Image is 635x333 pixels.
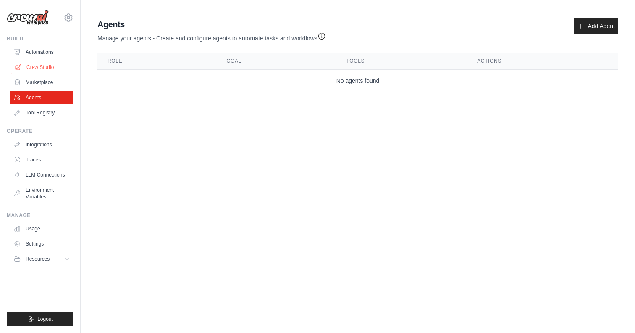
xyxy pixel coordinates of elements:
a: Usage [10,222,73,235]
a: Add Agent [574,18,618,34]
div: Operate [7,128,73,135]
p: Manage your agents - Create and configure agents to automate tasks and workflows [97,30,326,42]
a: Settings [10,237,73,251]
span: Resources [26,256,50,262]
div: Manage [7,212,73,219]
a: Integrations [10,138,73,151]
th: Actions [467,53,618,70]
h2: Agents [97,18,326,30]
button: Logout [7,312,73,326]
a: Tool Registry [10,106,73,119]
a: Environment Variables [10,183,73,203]
a: Automations [10,45,73,59]
a: Traces [10,153,73,166]
span: Logout [37,316,53,322]
button: Resources [10,252,73,266]
a: Crew Studio [11,61,74,74]
th: Tools [336,53,467,70]
th: Role [97,53,216,70]
a: LLM Connections [10,168,73,182]
div: Build [7,35,73,42]
a: Marketplace [10,76,73,89]
img: Logo [7,10,49,26]
th: Goal [216,53,336,70]
td: No agents found [97,70,618,92]
a: Agents [10,91,73,104]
